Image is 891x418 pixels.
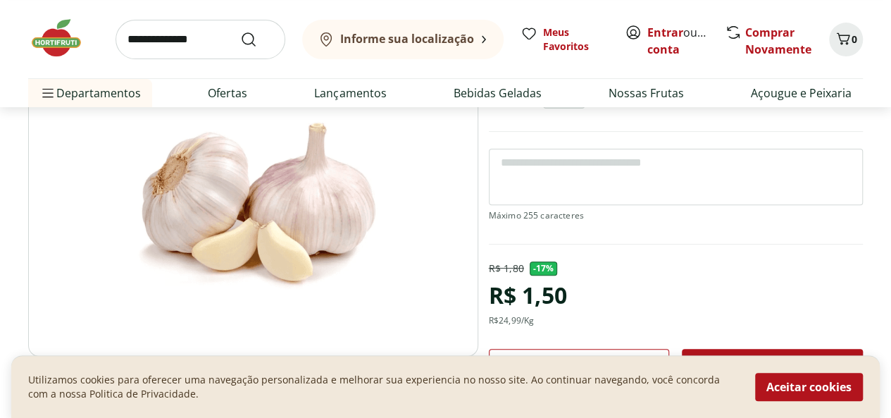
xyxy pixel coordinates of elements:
b: Informe sua localização [340,31,474,47]
button: Carrinho [829,23,863,56]
button: Adicionar [682,349,863,383]
p: R$ 1,80 [489,262,524,276]
a: Lançamentos [314,85,386,102]
a: Criar conta [647,25,725,57]
a: Ofertas [208,85,247,102]
span: ou [647,24,710,58]
p: Utilizamos cookies para oferecer uma navegação personalizada e melhorar sua experiencia no nosso ... [28,373,738,401]
div: R$ 1,50 [489,276,567,315]
input: search [116,20,285,59]
button: Submit Search [240,31,274,48]
span: Departamentos [39,76,141,110]
a: Bebidas Geladas [454,85,542,102]
button: Informe sua localização [302,20,504,59]
span: - 17 % [530,262,558,276]
span: Meus Favoritos [543,25,608,54]
a: Meus Favoritos [521,25,608,54]
a: Entrar [647,25,683,40]
a: Comprar Novamente [745,25,811,57]
button: Aceitar cookies [755,373,863,401]
a: Nossas Frutas [609,85,684,102]
img: Hortifruti [28,17,99,59]
button: Menu [39,76,56,110]
div: R$ 24,99 /Kg [489,315,535,326]
a: Açougue e Peixaria [751,85,852,102]
img: Principal [28,41,478,356]
span: 0 [852,32,857,46]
